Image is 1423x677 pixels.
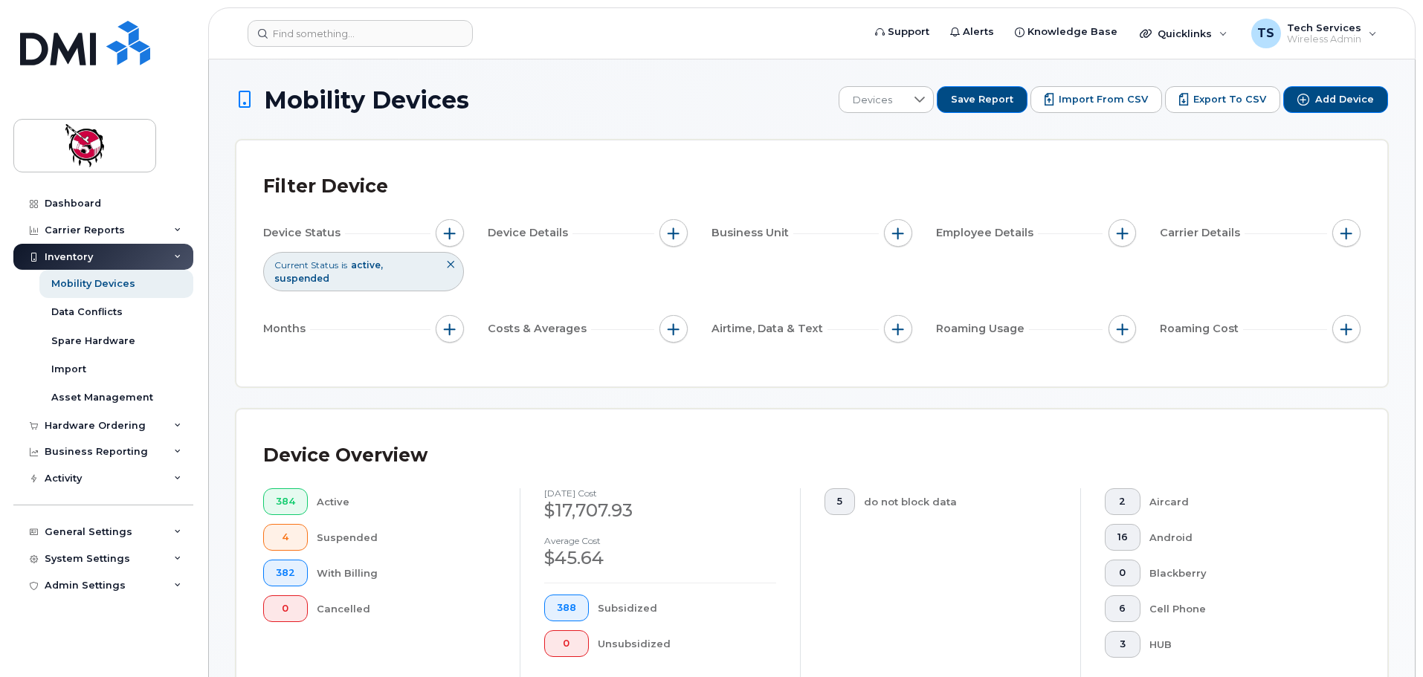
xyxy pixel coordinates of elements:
[276,496,295,508] span: 384
[276,603,295,615] span: 0
[1193,93,1266,106] span: Export to CSV
[1117,531,1128,543] span: 16
[1283,86,1388,113] button: Add Device
[317,488,497,515] div: Active
[557,602,576,614] span: 388
[544,630,589,657] button: 0
[598,630,777,657] div: Unsubsidized
[1105,631,1140,658] button: 3
[263,524,308,551] button: 4
[837,496,842,508] span: 5
[1117,603,1128,615] span: 6
[936,225,1038,241] span: Employee Details
[351,259,383,271] span: active
[263,595,308,622] button: 0
[276,531,295,543] span: 4
[839,87,906,114] span: Devices
[937,86,1027,113] button: Save Report
[1160,321,1243,337] span: Roaming Cost
[711,321,827,337] span: Airtime, Data & Text
[598,595,777,621] div: Subsidized
[263,436,427,475] div: Device Overview
[1117,638,1128,650] span: 3
[951,93,1013,106] span: Save Report
[1117,496,1128,508] span: 2
[263,321,310,337] span: Months
[274,273,329,284] span: suspended
[263,225,345,241] span: Device Status
[317,595,497,622] div: Cancelled
[317,524,497,551] div: Suspended
[864,488,1057,515] div: do not block data
[1030,86,1162,113] button: Import from CSV
[263,488,308,515] button: 384
[488,321,591,337] span: Costs & Averages
[711,225,793,241] span: Business Unit
[1160,225,1245,241] span: Carrier Details
[341,259,347,271] span: is
[1149,488,1338,515] div: Aircard
[1059,93,1148,106] span: Import from CSV
[1149,560,1338,586] div: Blackberry
[488,225,572,241] span: Device Details
[544,498,776,523] div: $17,707.93
[825,488,855,515] button: 5
[1105,595,1140,622] button: 6
[263,560,308,586] button: 382
[1105,524,1140,551] button: 16
[1105,488,1140,515] button: 2
[1149,595,1338,622] div: Cell Phone
[544,536,776,545] h4: Average cost
[544,595,589,621] button: 388
[1315,93,1374,106] span: Add Device
[1105,560,1140,586] button: 0
[276,567,295,579] span: 382
[557,638,576,650] span: 0
[264,87,469,113] span: Mobility Devices
[544,488,776,498] h4: [DATE] cost
[1165,86,1280,113] button: Export to CSV
[1149,631,1338,658] div: HUB
[936,321,1029,337] span: Roaming Usage
[544,545,776,571] div: $45.64
[317,560,497,586] div: With Billing
[263,167,388,206] div: Filter Device
[274,259,338,271] span: Current Status
[1149,524,1338,551] div: Android
[1358,612,1412,666] iframe: Messenger Launcher
[1117,567,1128,579] span: 0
